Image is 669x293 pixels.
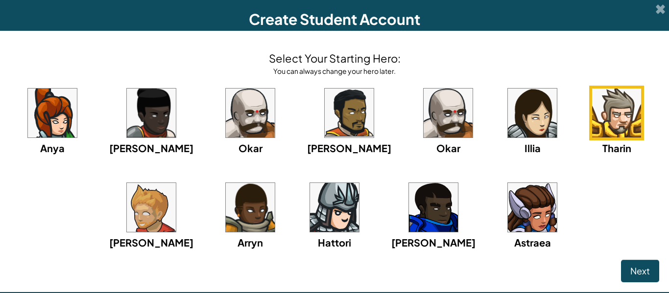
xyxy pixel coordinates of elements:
div: You can always change your hero later. [269,66,401,76]
span: [PERSON_NAME] [307,142,391,154]
img: portrait.png [424,89,473,137]
span: [PERSON_NAME] [109,236,193,248]
span: Okar [239,142,263,154]
span: [PERSON_NAME] [391,236,476,248]
img: portrait.png [508,183,557,232]
span: Okar [436,142,460,154]
img: portrait.png [310,183,359,232]
h4: Select Your Starting Hero: [269,50,401,66]
span: Next [630,265,650,276]
span: Create Student Account [249,10,420,28]
img: portrait.png [28,89,77,137]
img: portrait.png [592,89,641,137]
span: Hattori [318,236,351,248]
span: Tharin [602,142,631,154]
img: portrait.png [127,89,176,137]
img: portrait.png [127,183,176,232]
span: Illia [525,142,541,154]
span: Anya [40,142,65,154]
img: portrait.png [409,183,458,232]
span: [PERSON_NAME] [109,142,193,154]
img: portrait.png [226,89,275,137]
span: Arryn [238,236,263,248]
img: portrait.png [325,89,374,137]
button: Next [621,260,659,282]
img: portrait.png [226,183,275,232]
span: Astraea [514,236,551,248]
img: portrait.png [508,89,557,137]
